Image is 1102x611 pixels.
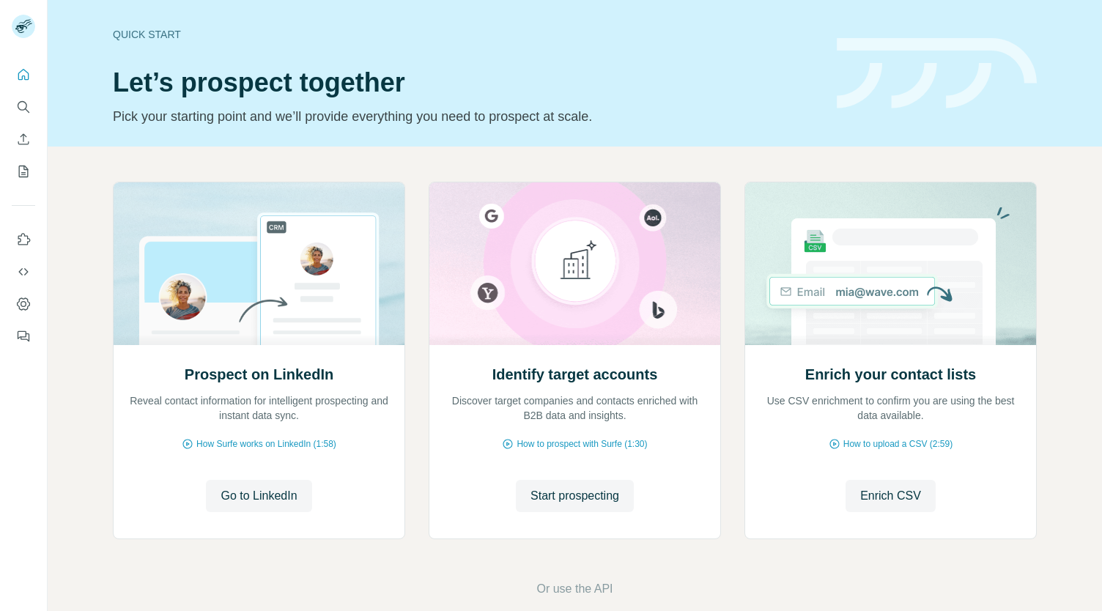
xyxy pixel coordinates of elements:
span: How Surfe works on LinkedIn (1:58) [196,437,336,451]
img: Enrich your contact lists [744,182,1037,345]
h2: Identify target accounts [492,364,658,385]
button: Or use the API [536,580,613,598]
button: Use Surfe API [12,259,35,285]
span: Enrich CSV [860,487,921,505]
h1: Let’s prospect together [113,68,819,97]
button: Go to LinkedIn [206,480,311,512]
img: Prospect on LinkedIn [113,182,405,345]
button: Enrich CSV [12,126,35,152]
button: Enrich CSV [846,480,936,512]
span: Go to LinkedIn [221,487,297,505]
button: My lists [12,158,35,185]
button: Start prospecting [516,480,634,512]
button: Use Surfe on LinkedIn [12,226,35,253]
p: Pick your starting point and we’ll provide everything you need to prospect at scale. [113,106,819,127]
h2: Prospect on LinkedIn [185,364,333,385]
span: Start prospecting [530,487,619,505]
h2: Enrich your contact lists [805,364,976,385]
span: How to upload a CSV (2:59) [843,437,953,451]
button: Dashboard [12,291,35,317]
div: Quick start [113,27,819,42]
p: Use CSV enrichment to confirm you are using the best data available. [760,393,1021,423]
button: Search [12,94,35,120]
img: Identify target accounts [429,182,721,345]
button: Feedback [12,323,35,349]
button: Quick start [12,62,35,88]
img: banner [837,38,1037,109]
span: How to prospect with Surfe (1:30) [517,437,647,451]
p: Discover target companies and contacts enriched with B2B data and insights. [444,393,706,423]
p: Reveal contact information for intelligent prospecting and instant data sync. [128,393,390,423]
